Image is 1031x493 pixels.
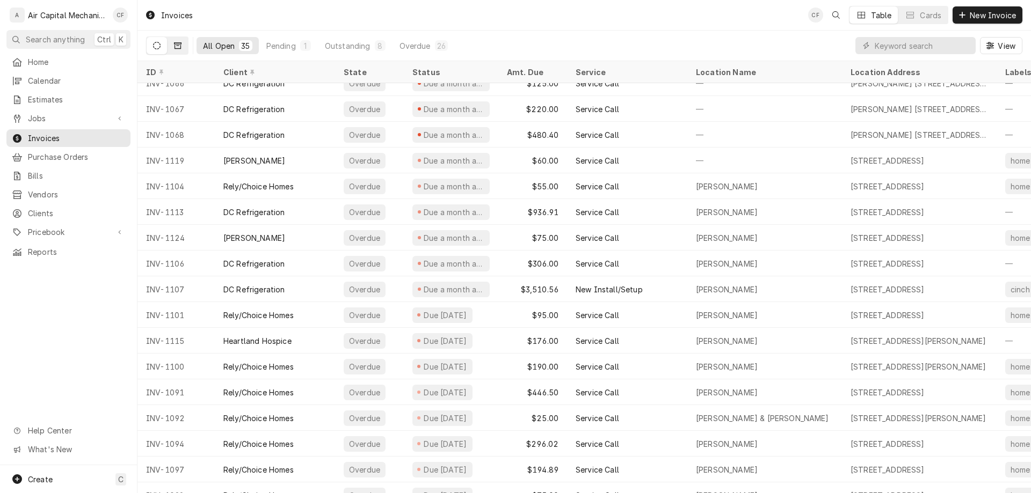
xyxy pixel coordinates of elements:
div: Service Call [576,438,619,450]
div: All Open [203,40,235,51]
div: Service Call [576,413,619,424]
div: Service Call [576,361,619,372]
div: A [10,8,25,23]
div: Heartland Hospice [223,335,292,347]
div: $480.40 [498,122,567,148]
div: Rely/Choice Homes [223,464,294,475]
div: INV-1124 [137,225,215,251]
div: Rely/Choice Homes [223,181,294,192]
div: INV-1100 [137,354,215,379]
div: $194.89 [498,457,567,482]
div: Outstanding [325,40,371,51]
div: INV-1092 [137,405,215,431]
div: State [344,67,395,78]
div: Due [DATE] [423,387,468,398]
div: INV-1068 [137,122,215,148]
div: DC Refrigeration [223,78,285,89]
div: INV-1091 [137,379,215,405]
div: [PERSON_NAME] [STREET_ADDRESS][PERSON_NAME] [851,104,988,115]
span: Purchase Orders [28,151,125,163]
div: Overdue [348,155,381,166]
a: Go to Help Center [6,422,130,439]
span: Pricebook [28,226,109,238]
div: Overdue [348,129,381,141]
div: [STREET_ADDRESS] [851,258,925,269]
a: Calendar [6,72,130,90]
div: Due a month ago [423,207,485,218]
span: C [118,474,124,485]
div: INV-1107 [137,276,215,302]
a: Go to Pricebook [6,223,130,241]
div: Rely/Choice Homes [223,361,294,372]
div: Table [871,10,892,21]
div: INV-1106 [137,251,215,276]
div: INV-1113 [137,199,215,225]
div: Due a month ago [423,104,485,115]
div: DC Refrigeration [223,104,285,115]
button: New Invoice [953,6,1022,24]
div: [STREET_ADDRESS] [851,464,925,475]
div: Rely/Choice Homes [223,310,294,321]
div: [PERSON_NAME] [696,181,758,192]
div: [STREET_ADDRESS][PERSON_NAME] [851,361,986,372]
div: Rely/Choice Homes [223,413,294,424]
span: What's New [28,444,124,455]
div: [PERSON_NAME] [STREET_ADDRESS][PERSON_NAME] [851,78,988,89]
a: Go to Jobs [6,109,130,127]
button: View [980,37,1022,54]
div: INV-1094 [137,431,215,457]
div: $60.00 [498,148,567,173]
div: Due [DATE] [423,413,468,424]
div: $220.00 [498,96,567,122]
div: Overdue [348,207,381,218]
div: Amt. Due [507,67,556,78]
div: DC Refrigeration [223,207,285,218]
a: Vendors [6,186,130,203]
div: $936.91 [498,199,567,225]
div: [PERSON_NAME] [696,361,758,372]
a: Home [6,53,130,71]
div: [STREET_ADDRESS][PERSON_NAME] [851,413,986,424]
div: 26 [437,40,446,51]
div: Rely/Choice Homes [223,387,294,398]
div: INV-1066 [137,70,215,96]
div: [STREET_ADDRESS] [851,310,925,321]
a: Clients [6,204,130,222]
div: Overdue [348,232,381,244]
div: Overdue [348,284,381,295]
div: Rely/Choice Homes [223,438,294,450]
div: ID [146,67,204,78]
span: Home [28,56,125,68]
div: $75.00 [498,225,567,251]
div: $190.00 [498,354,567,379]
div: Due a month ago [423,155,485,166]
span: Ctrl [97,34,111,45]
div: Service [576,67,677,78]
div: Overdue [348,258,381,269]
div: Due a month ago [423,78,485,89]
div: [STREET_ADDRESS] [851,155,925,166]
div: Overdue [348,310,381,321]
span: Reports [28,246,125,257]
div: $3,510.56 [498,276,567,302]
span: Clients [28,208,125,219]
div: — [687,96,842,122]
div: [STREET_ADDRESS] [851,387,925,398]
div: Overdue [348,361,381,372]
div: Due a month ago [423,232,485,244]
div: [STREET_ADDRESS] [851,284,925,295]
div: $176.00 [498,328,567,354]
a: Go to What's New [6,440,130,458]
div: [STREET_ADDRESS][PERSON_NAME] [851,335,986,347]
div: Service Call [576,258,619,269]
span: K [119,34,124,45]
span: Estimates [28,94,125,105]
div: CF [113,8,128,23]
div: [STREET_ADDRESS] [851,207,925,218]
div: Service Call [576,464,619,475]
div: $125.00 [498,70,567,96]
div: [PERSON_NAME] [696,335,758,347]
div: Cards [920,10,941,21]
div: — [687,122,842,148]
div: DC Refrigeration [223,129,285,141]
